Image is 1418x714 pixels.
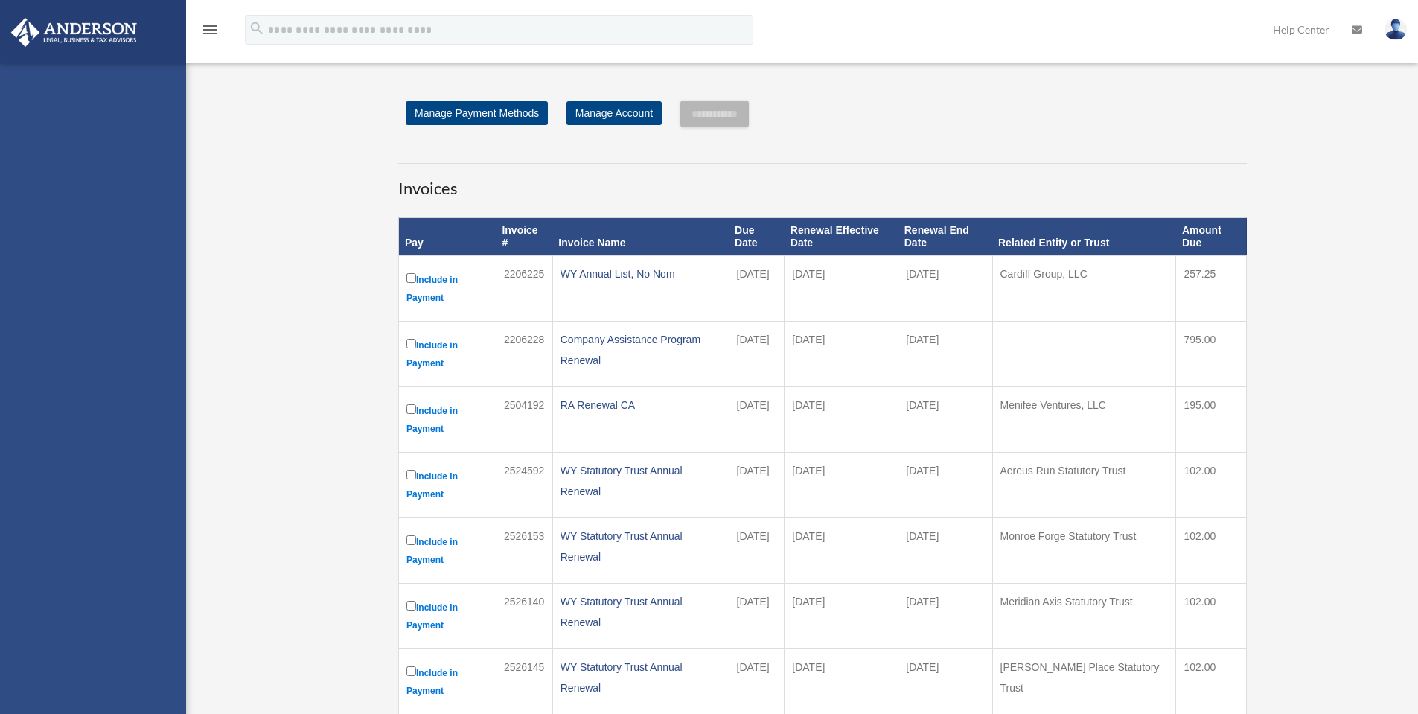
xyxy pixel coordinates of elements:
[1176,387,1247,453] td: 195.00
[561,591,721,633] div: WY Statutory Trust Annual Renewal
[898,387,992,453] td: [DATE]
[496,453,552,518] td: 2524592
[992,518,1176,584] td: Monroe Forge Statutory Trust
[496,218,552,256] th: Invoice #
[406,101,548,125] a: Manage Payment Methods
[406,401,488,438] label: Include in Payment
[561,657,721,698] div: WY Statutory Trust Annual Renewal
[785,518,898,584] td: [DATE]
[561,264,721,284] div: WY Annual List, No Nom
[1176,256,1247,322] td: 257.25
[785,387,898,453] td: [DATE]
[785,322,898,387] td: [DATE]
[496,584,552,649] td: 2526140
[406,666,416,676] input: Include in Payment
[898,518,992,584] td: [DATE]
[406,339,416,348] input: Include in Payment
[992,218,1176,256] th: Related Entity or Trust
[399,218,496,256] th: Pay
[398,163,1247,200] h3: Invoices
[406,470,416,479] input: Include in Payment
[992,453,1176,518] td: Aereus Run Statutory Trust
[898,584,992,649] td: [DATE]
[496,518,552,584] td: 2526153
[406,601,416,611] input: Include in Payment
[7,18,141,47] img: Anderson Advisors Platinum Portal
[729,387,785,453] td: [DATE]
[992,387,1176,453] td: Menifee Ventures, LLC
[406,270,488,307] label: Include in Payment
[406,336,488,372] label: Include in Payment
[496,256,552,322] td: 2206225
[898,322,992,387] td: [DATE]
[406,663,488,700] label: Include in Payment
[785,256,898,322] td: [DATE]
[785,218,898,256] th: Renewal Effective Date
[561,395,721,415] div: RA Renewal CA
[249,20,265,36] i: search
[406,598,488,634] label: Include in Payment
[1176,218,1247,256] th: Amount Due
[729,218,785,256] th: Due Date
[566,101,662,125] a: Manage Account
[406,532,488,569] label: Include in Payment
[785,584,898,649] td: [DATE]
[1176,584,1247,649] td: 102.00
[898,218,992,256] th: Renewal End Date
[561,460,721,502] div: WY Statutory Trust Annual Renewal
[992,584,1176,649] td: Meridian Axis Statutory Trust
[406,467,488,503] label: Include in Payment
[1176,518,1247,584] td: 102.00
[729,256,785,322] td: [DATE]
[1176,322,1247,387] td: 795.00
[561,329,721,371] div: Company Assistance Program Renewal
[552,218,729,256] th: Invoice Name
[201,26,219,39] a: menu
[785,453,898,518] td: [DATE]
[561,526,721,567] div: WY Statutory Trust Annual Renewal
[898,453,992,518] td: [DATE]
[496,387,552,453] td: 2504192
[406,273,416,283] input: Include in Payment
[1385,19,1407,40] img: User Pic
[496,322,552,387] td: 2206228
[729,518,785,584] td: [DATE]
[201,21,219,39] i: menu
[729,584,785,649] td: [DATE]
[729,453,785,518] td: [DATE]
[406,404,416,414] input: Include in Payment
[729,322,785,387] td: [DATE]
[992,256,1176,322] td: Cardiff Group, LLC
[898,256,992,322] td: [DATE]
[406,535,416,545] input: Include in Payment
[1176,453,1247,518] td: 102.00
